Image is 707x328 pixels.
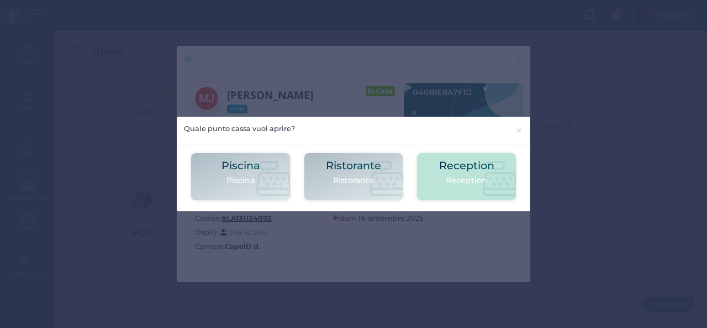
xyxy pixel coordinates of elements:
button: Close [508,117,530,145]
p: Ristorante [326,175,381,186]
h5: Quale punto cassa vuoi aprire? [184,123,295,134]
h2: Reception [439,160,494,171]
span: × [515,123,523,138]
span: Assistenza [33,9,73,17]
h2: Piscina [221,160,260,171]
p: Reception [439,175,494,186]
p: Piscina [221,175,260,186]
h2: Ristorante [326,160,381,171]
